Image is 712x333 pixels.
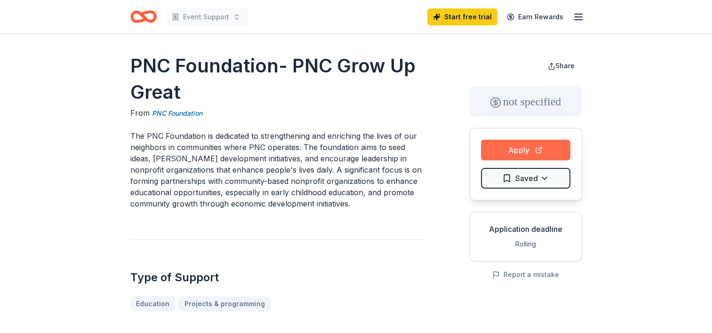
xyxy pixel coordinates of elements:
button: Report a mistake [492,269,559,280]
div: Rolling [477,238,574,250]
button: Event Support [164,8,248,26]
a: Home [130,6,157,28]
h1: PNC Foundation- PNC Grow Up Great [130,53,424,105]
p: The PNC Foundation is dedicated to strengthening and enriching the lives of our neighbors in comm... [130,130,424,209]
button: Share [540,56,582,75]
a: Projects & programming [179,296,271,311]
div: not specified [469,87,582,117]
span: Share [555,62,575,70]
a: PNC Foundation [152,108,202,119]
button: Apply [481,140,570,160]
div: Application deadline [477,223,574,235]
h2: Type of Support [130,270,424,285]
a: Start free trial [427,8,497,25]
div: From [130,107,424,119]
span: Event Support [183,11,229,23]
a: Earn Rewards [501,8,569,25]
button: Saved [481,168,570,189]
a: Education [130,296,175,311]
span: Saved [515,172,538,184]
